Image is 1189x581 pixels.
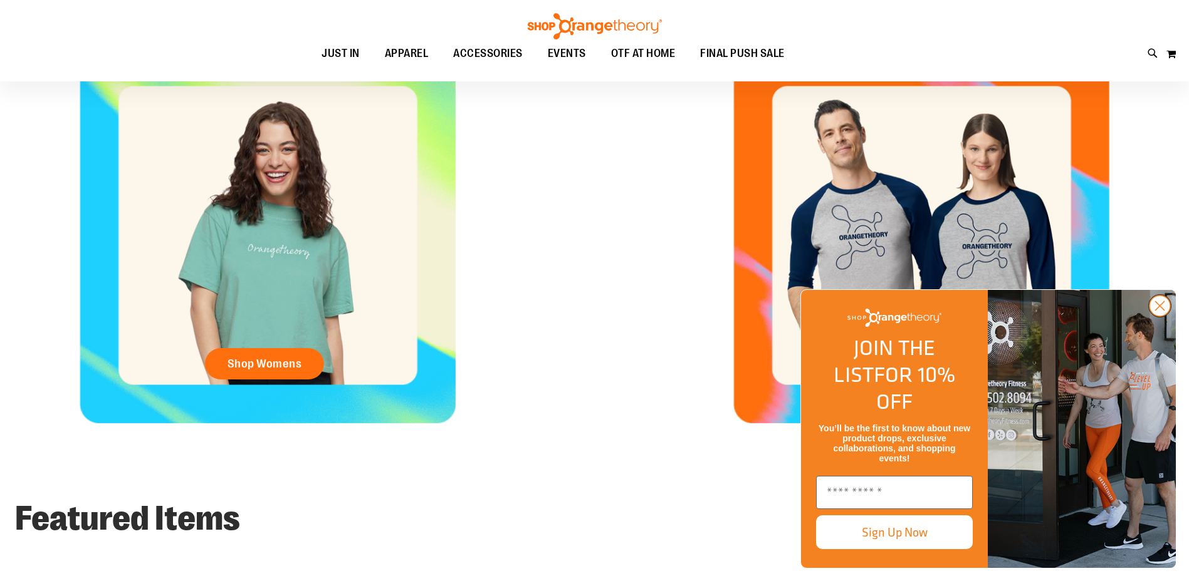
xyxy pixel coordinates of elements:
[847,309,941,327] img: Shop Orangetheory
[441,39,535,68] a: ACCESSORIES
[372,39,441,68] a: APPAREL
[205,348,324,379] a: Shop Womens
[1148,294,1171,317] button: Close dialog
[322,39,360,68] span: JUST IN
[309,39,372,68] a: JUST IN
[819,423,970,463] span: You’ll be the first to know about new product drops, exclusive collaborations, and shopping events!
[599,39,688,68] a: OTF AT HOME
[988,290,1176,568] img: Shop Orangtheory
[874,359,955,417] span: FOR 10% OFF
[15,499,240,538] strong: Featured Items
[548,39,586,68] span: EVENTS
[535,39,599,68] a: EVENTS
[228,357,302,371] span: Shop Womens
[385,39,429,68] span: APPAREL
[453,39,523,68] span: ACCESSORIES
[526,13,664,39] img: Shop Orangetheory
[788,277,1189,581] div: FLYOUT Form
[700,39,785,68] span: FINAL PUSH SALE
[834,332,935,390] span: JOIN THE LIST
[816,476,973,509] input: Enter email
[688,39,797,68] a: FINAL PUSH SALE
[816,515,973,549] button: Sign Up Now
[611,39,676,68] span: OTF AT HOME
